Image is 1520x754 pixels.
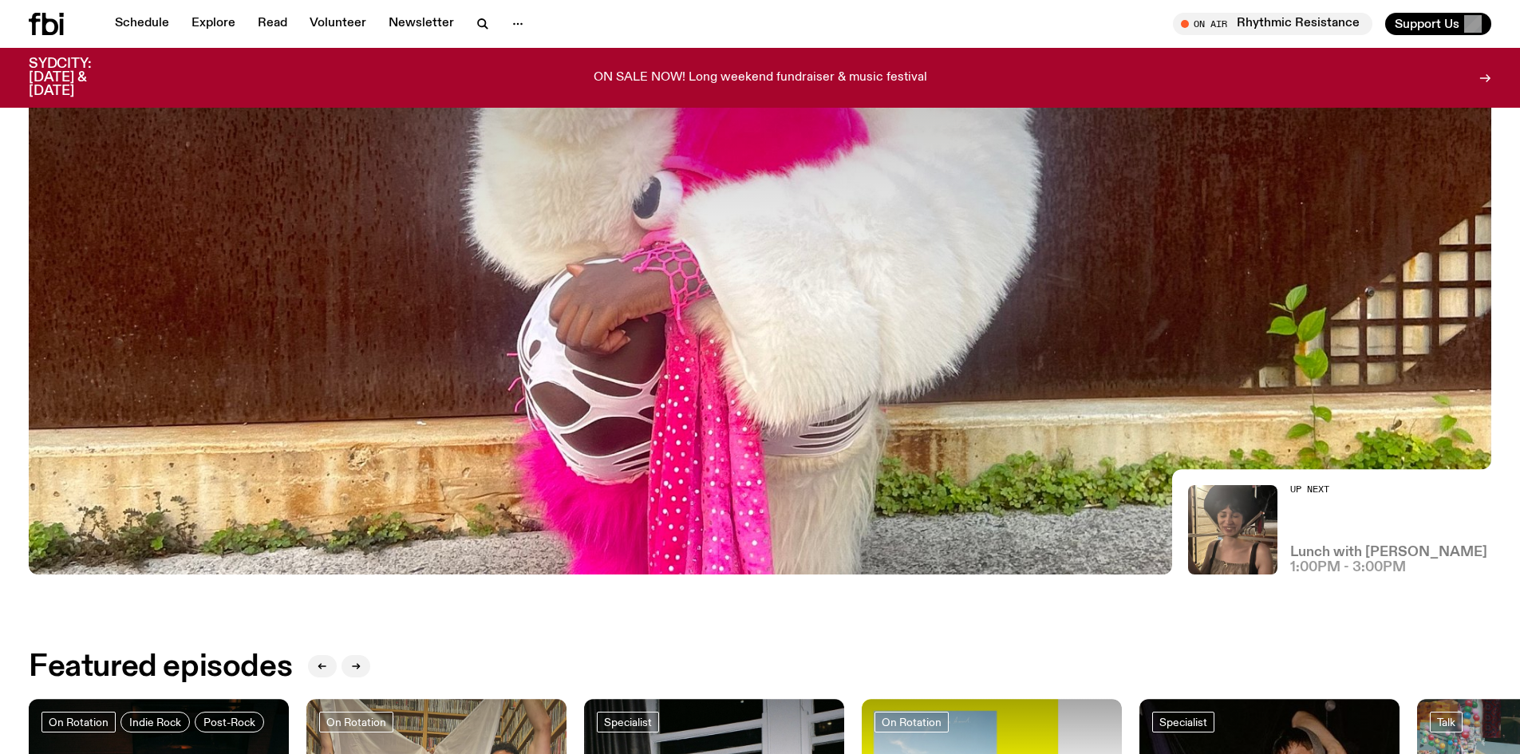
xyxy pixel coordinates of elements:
[105,13,179,35] a: Schedule
[1173,13,1372,35] button: On AirRhythmic Resistance
[49,716,109,728] span: On Rotation
[203,716,255,728] span: Post-Rock
[379,13,464,35] a: Newsletter
[1290,561,1406,574] span: 1:00pm - 3:00pm
[597,712,659,732] a: Specialist
[1437,716,1455,728] span: Talk
[195,712,264,732] a: Post-Rock
[1152,712,1214,732] a: Specialist
[594,71,927,85] p: ON SALE NOW! Long weekend fundraiser & music festival
[1430,712,1463,732] a: Talk
[1290,546,1487,559] a: Lunch with [PERSON_NAME]
[300,13,376,35] a: Volunteer
[41,712,116,732] a: On Rotation
[120,712,190,732] a: Indie Rock
[604,716,652,728] span: Specialist
[129,716,181,728] span: Indie Rock
[1395,17,1459,31] span: Support Us
[1290,485,1487,494] h2: Up Next
[326,716,386,728] span: On Rotation
[182,13,245,35] a: Explore
[319,712,393,732] a: On Rotation
[882,716,942,728] span: On Rotation
[29,57,131,98] h3: SYDCITY: [DATE] & [DATE]
[29,653,292,681] h2: Featured episodes
[1385,13,1491,35] button: Support Us
[1159,716,1207,728] span: Specialist
[874,712,949,732] a: On Rotation
[248,13,297,35] a: Read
